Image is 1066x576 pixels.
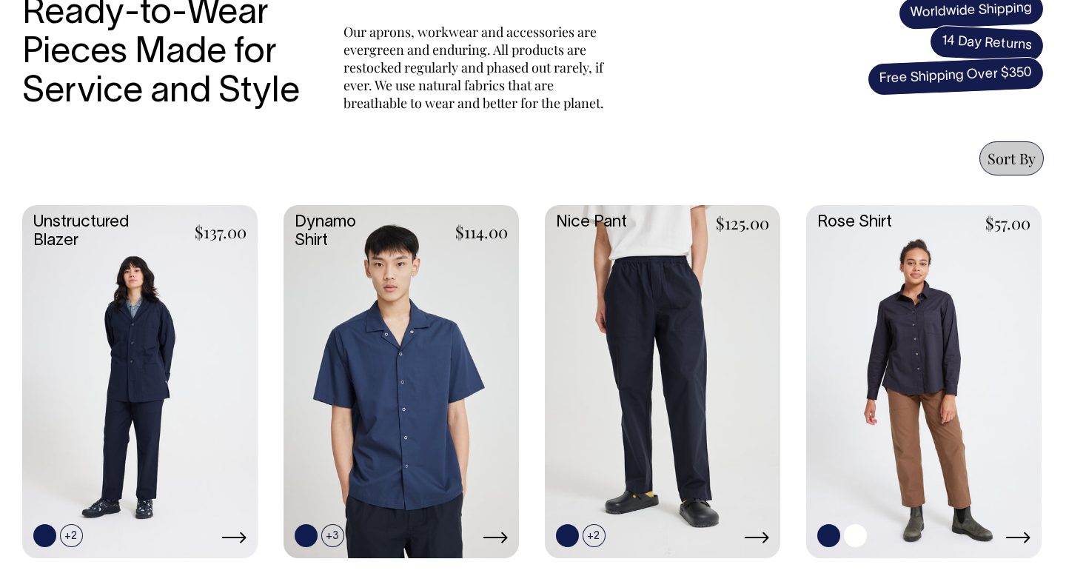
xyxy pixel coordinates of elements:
span: 14 Day Returns [929,24,1045,63]
p: Our aprons, workwear and accessories are evergreen and enduring. All products are restocked regul... [343,23,610,112]
span: +2 [583,524,606,547]
span: Free Shipping Over $350 [867,56,1045,96]
span: Sort By [988,148,1036,168]
span: +2 [60,524,83,547]
span: +3 [321,524,344,547]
